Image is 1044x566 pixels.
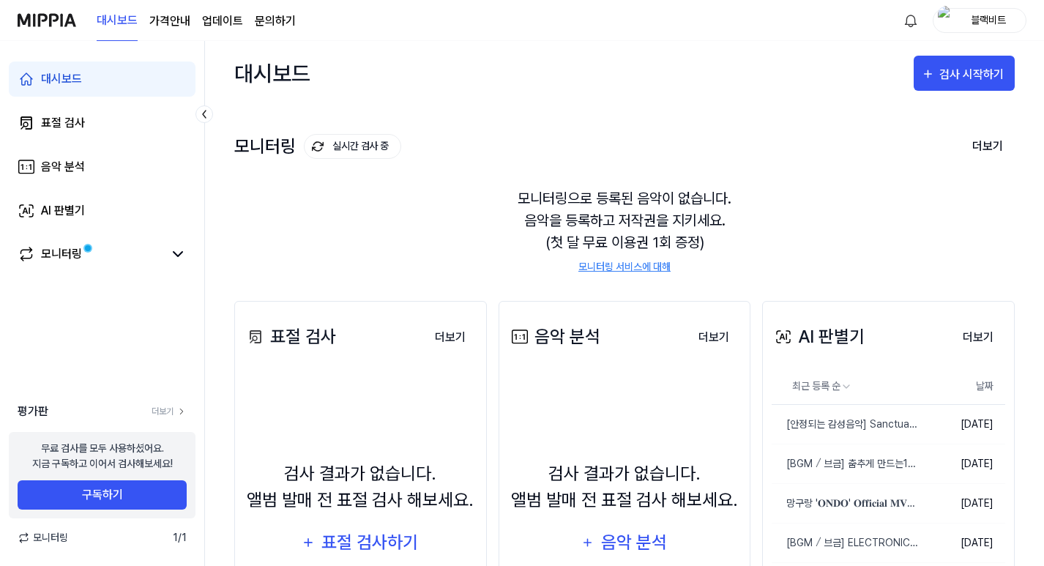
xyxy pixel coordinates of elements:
a: [안정되는 감성음악] Sanctuary ｜ 내 마음의 안식처 🙏 [772,405,920,444]
div: 무료 검사를 모두 사용하셨어요. 지금 구독하고 이어서 검사해보세요! [32,441,173,472]
a: 더보기 [951,322,1005,352]
div: 표절 검사 [244,324,336,350]
div: 표절 검사하기 [321,529,420,556]
a: 가격안내 [149,12,190,30]
td: [DATE] [920,444,1005,483]
button: 더보기 [951,323,1005,352]
a: 모니터링 [18,245,163,263]
a: 망구랑 '𝐎𝐍𝐃𝐎' 𝐎𝐟𝐟𝐢𝐜𝐢𝐚𝐥 𝐌𝐕 彡★ [772,484,920,523]
img: 알림 [902,12,920,29]
button: 구독하기 [18,480,187,510]
div: 모니터링 [41,245,82,263]
div: 음악 분석 [599,529,668,556]
a: 더보기 [687,322,741,352]
img: profile [938,6,955,35]
div: 음악 분석 [41,158,85,176]
button: 더보기 [423,323,477,352]
a: 더보기 [152,405,187,418]
span: 1 / 1 [173,530,187,545]
a: 더보기 [423,322,477,352]
div: 모니터링 [234,134,401,159]
img: monitoring Icon [312,141,324,152]
div: 표절 검사 [41,114,85,132]
button: 더보기 [687,323,741,352]
th: 날짜 [920,369,1005,404]
div: 망구랑 '𝐎𝐍𝐃𝐎' 𝐎𝐟𝐟𝐢𝐜𝐢𝐚𝐥 𝐌𝐕 彡★ [772,496,920,511]
a: 음악 분석 [9,149,195,185]
div: 음악 분석 [508,324,600,350]
div: [BGM ⧸ 브금] ELECTRONIC & DANCE ⧸ 무게감 ⧸ 멋있는 ⧸ Speed [772,535,920,551]
span: 모니터링 [18,530,68,545]
button: 음악 분석 [572,525,677,560]
div: 모니터링으로 등록된 음악이 없습니다. 음악을 등록하고 저작권을 지키세요. (첫 달 무료 이용권 1회 증정) [234,170,1015,292]
a: 모니터링 서비스에 대해 [578,259,671,275]
td: [DATE] [920,523,1005,562]
span: 평가판 [18,403,48,420]
div: 검사 결과가 없습니다. 앨범 발매 전 표절 검사 해보세요. [247,461,474,513]
button: 표절 검사하기 [292,525,428,560]
td: [DATE] [920,483,1005,523]
div: [BGM ⧸ 브금] 춤추게 만드는1분30초의 마법⧸Groove한 Swing⧸#경쾌한 #댄서 [772,456,920,472]
a: AI 판별기 [9,193,195,228]
a: 업데이트 [202,12,243,30]
div: 검사 시작하기 [939,65,1007,84]
div: 블랙비트 [960,12,1017,28]
button: 실시간 검사 중 [304,134,401,159]
button: profile블랙비트 [933,8,1026,33]
a: 문의하기 [255,12,296,30]
button: 더보기 [961,131,1015,162]
a: 표절 검사 [9,105,195,141]
a: 대시보드 [9,62,195,97]
div: 대시보드 [41,70,82,88]
a: [BGM ⧸ 브금] ELECTRONIC & DANCE ⧸ 무게감 ⧸ 멋있는 ⧸ Speed [772,524,920,562]
div: 검사 결과가 없습니다. 앨범 발매 전 표절 검사 해보세요. [511,461,738,513]
a: [BGM ⧸ 브금] 춤추게 만드는1분30초의 마법⧸Groove한 Swing⧸#경쾌한 #댄서 [772,444,920,483]
div: AI 판별기 [41,202,85,220]
div: [안정되는 감성음악] Sanctuary ｜ 내 마음의 안식처 🙏 [772,417,920,432]
a: 대시보드 [97,1,138,41]
div: AI 판별기 [772,324,865,350]
div: 대시보드 [234,56,310,91]
button: 검사 시작하기 [914,56,1015,91]
td: [DATE] [920,404,1005,444]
